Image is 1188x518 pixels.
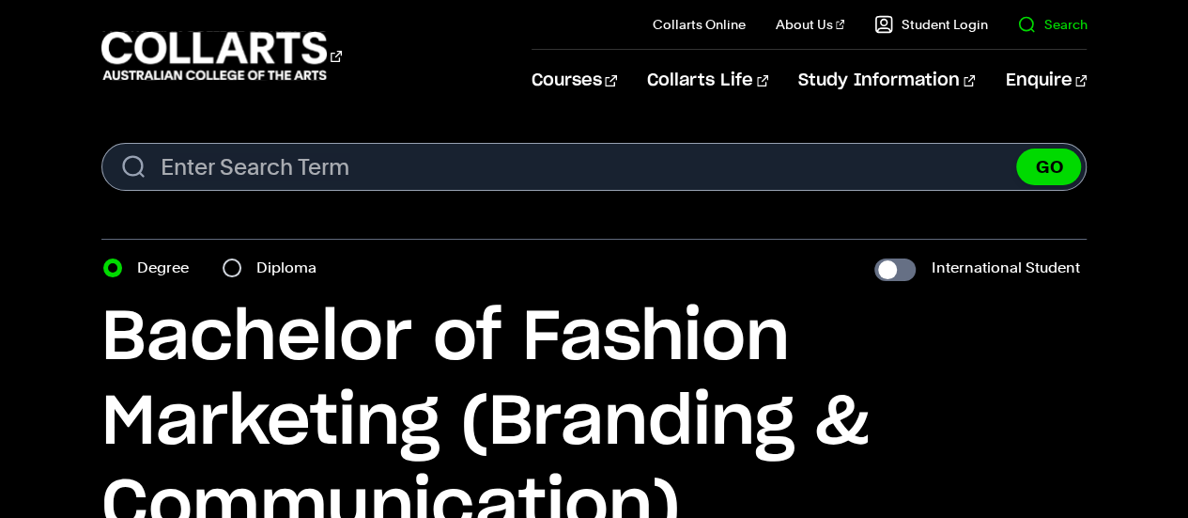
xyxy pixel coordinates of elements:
[798,50,975,112] a: Study Information
[653,15,746,34] a: Collarts Online
[874,15,987,34] a: Student Login
[647,50,768,112] a: Collarts Life
[101,143,1088,191] input: Enter Search Term
[101,29,342,83] div: Go to homepage
[532,50,617,112] a: Courses
[256,255,328,281] label: Diploma
[931,255,1079,281] label: International Student
[137,255,200,281] label: Degree
[776,15,845,34] a: About Us
[1016,149,1081,185] button: GO
[1017,15,1087,34] a: Search
[1005,50,1087,112] a: Enquire
[101,143,1088,191] form: Search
